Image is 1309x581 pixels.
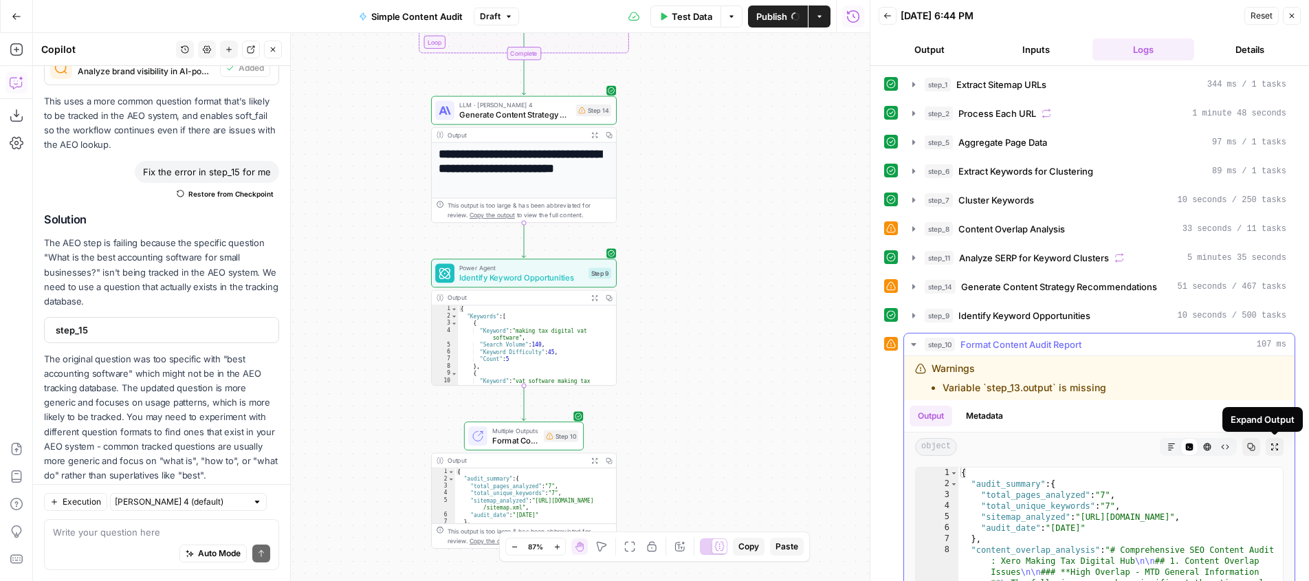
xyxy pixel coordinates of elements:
button: Auto Mode [179,545,247,562]
span: Toggle code folding, rows 2 through 7 [448,476,454,483]
span: 107 ms [1257,338,1286,351]
div: 4 [432,327,458,342]
span: Analyze brand visibility in AI-powered search results for accounting software topics [78,65,214,78]
div: 9 [432,370,458,377]
div: 1 [432,468,455,475]
span: Draft [480,10,500,23]
div: 3 [916,490,958,501]
span: Toggle code folding, rows 1 through 6794 [950,468,958,479]
div: Complete [507,47,541,60]
div: 1 [432,305,458,312]
span: step_15 [56,323,265,337]
span: Generate Content Strategy Recommendations [961,280,1157,294]
p: The original question was too specific with "best accounting software" which might not be in the ... [44,352,279,483]
div: 3 [432,483,455,490]
span: LLM · [PERSON_NAME] 4 [459,100,571,110]
span: step_7 [925,193,953,207]
span: Multiple Outputs [492,426,539,435]
button: Output [910,406,952,426]
button: Inputs [986,39,1088,61]
span: 10 seconds / 250 tasks [1178,194,1286,206]
div: 5 [916,512,958,523]
span: Process Each URL [958,107,1036,120]
div: Warnings [932,362,1106,395]
button: Reset [1244,7,1279,25]
span: Copy the output [470,537,515,544]
div: Power AgentIdentify Keyword OpportunitiesStep 9Output{ "Keywords":[ { "Keyword":"making tax digit... [431,259,617,386]
span: Restore from Checkpoint [188,188,274,199]
div: 8 [432,363,458,370]
span: 97 ms / 1 tasks [1212,136,1286,149]
span: 344 ms / 1 tasks [1207,78,1286,91]
g: Edge from step_9 to step_10 [522,386,525,420]
span: Publish [756,10,787,23]
g: Edge from step_14 to step_9 [522,223,525,257]
div: 5 [432,342,458,349]
div: This output is too large & has been abbreviated for review. to view the full content. [448,201,612,220]
div: 7 [916,534,958,545]
div: Multiple OutputsFormat Content Audit ReportStep 10Output{ "audit_summary":{ "total_pages_analyzed... [431,421,617,549]
span: 5 minutes 35 seconds [1187,252,1286,264]
div: LLM · [PERSON_NAME] 4Generate Content Strategy RecommendationsStep 14Output**** **** **** **** **... [431,96,617,223]
button: 33 seconds / 11 tasks [904,218,1295,240]
span: step_10 [925,338,955,351]
div: 2 [432,313,458,320]
span: Execution [63,496,101,508]
span: step_1 [925,78,951,91]
li: Variable `step_13.output` is missing [943,381,1106,395]
div: Fix the error in step_15 for me [135,161,279,183]
span: step_11 [925,251,954,265]
div: 6 [916,523,958,534]
button: Copy [733,538,764,556]
span: Reset [1251,10,1273,22]
button: 10 seconds / 500 tasks [904,305,1295,327]
button: Restore from Checkpoint [171,186,279,202]
div: Output [448,293,584,303]
span: 1 minute 48 seconds [1192,107,1286,120]
div: 4 [916,501,958,512]
h2: Solution [44,213,279,226]
span: Paste [775,540,798,553]
div: 10 [432,377,458,392]
div: 6 [432,349,458,355]
span: Toggle code folding, rows 2 through 7 [950,479,958,490]
button: Details [1200,39,1301,61]
div: 2 [916,479,958,490]
span: Identify Keyword Opportunities [459,272,584,283]
span: Simple Content Audit [371,10,463,23]
span: step_9 [925,309,953,322]
span: Toggle code folding, rows 1 through 89 [451,305,458,312]
span: 33 seconds / 11 tasks [1182,223,1286,235]
div: Expand Output [1231,413,1295,426]
div: Step 10 [544,430,578,441]
span: step_14 [925,280,956,294]
div: Copilot [41,43,172,56]
span: Generate Content Strategy Recommendations [459,109,571,120]
div: Step 9 [588,267,611,278]
input: Claude Sonnet 4 (default) [115,495,247,509]
span: step_6 [925,164,953,178]
span: Auto Mode [198,547,241,560]
div: Step 14 [576,105,611,116]
button: 10 seconds / 250 tasks [904,189,1295,211]
span: Content Overlap Analysis [958,222,1065,236]
div: 5 [432,497,455,512]
span: Toggle code folding, rows 2 through 88 [451,313,458,320]
div: 3 [432,320,458,327]
button: Added [220,59,270,77]
div: 2 [432,476,455,483]
button: Simple Content Audit [351,6,471,28]
button: Metadata [958,406,1011,426]
span: Aggregate Page Data [958,135,1047,149]
span: 51 seconds / 467 tasks [1178,281,1286,293]
button: 107 ms [904,333,1295,355]
button: 51 seconds / 467 tasks [904,276,1295,298]
button: Output [879,39,980,61]
span: Toggle code folding, rows 1 through 9 [448,468,454,475]
span: Analyze SERP for Keyword Clusters [959,251,1109,265]
button: Paste [770,538,804,556]
button: Draft [474,8,519,25]
span: step_5 [925,135,953,149]
button: 5 minutes 35 seconds [904,247,1295,269]
span: 87% [528,541,543,552]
